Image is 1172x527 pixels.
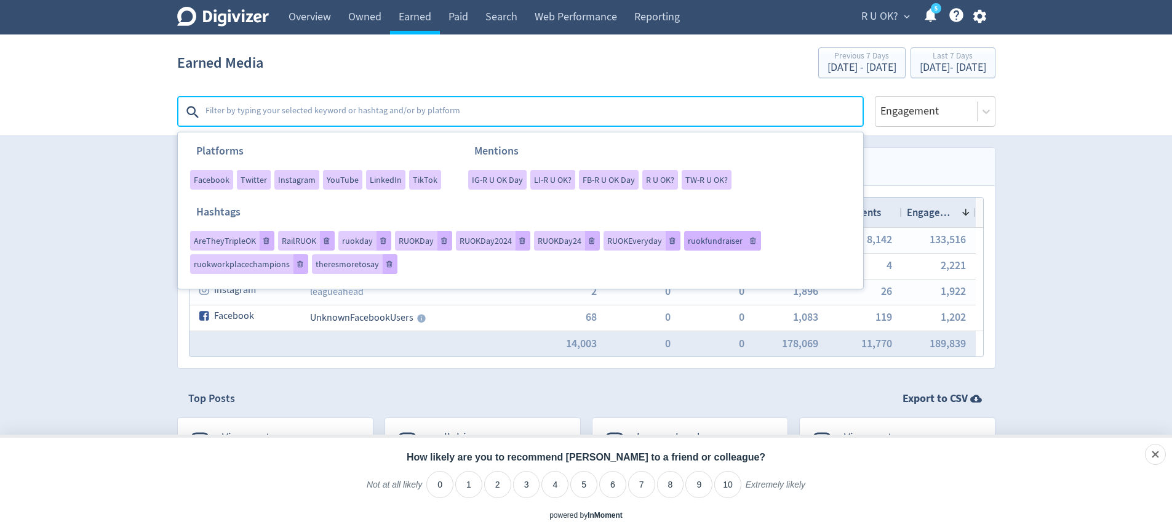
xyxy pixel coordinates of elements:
span: IG-R U OK Day [472,175,523,184]
button: 133,516 [930,234,966,245]
button: 8,142 [867,234,892,245]
span: LI-R U OK? [534,175,572,184]
a: InMoment [588,511,623,520]
svg: instagram [199,284,210,296]
li: 0 [426,471,453,498]
span: Instagram [278,175,316,184]
label: Not at all likely [367,479,422,500]
button: 119 [875,312,892,323]
span: leagueahead [637,431,711,445]
div: [DATE] - [DATE] [827,62,896,73]
span: RailRUOK [282,236,316,245]
span: expand_more [901,11,912,22]
button: 0 [739,338,744,349]
span: RUOKDay2024 [460,236,512,245]
h3: Hashtags [178,204,848,231]
div: [DATE] - [DATE] [920,62,986,73]
a: 5 [931,3,941,14]
button: Last 7 Days[DATE]- [DATE] [911,47,995,78]
span: YouTube [327,175,359,184]
button: Previous 7 Days[DATE] - [DATE] [818,47,906,78]
button: 2,221 [941,260,966,271]
button: R U OK? [857,7,913,26]
div: Last 7 Days [920,52,986,62]
span: wallabies [429,431,503,445]
span: RUOKEveryday [607,236,662,245]
span: LinkedIn [370,175,402,184]
span: View post [222,431,296,445]
li: 10 [714,471,741,498]
span: ruokfundraiser [688,236,743,245]
button: 0 [739,312,744,323]
li: 9 [685,471,712,498]
span: RUOKDay [399,236,434,245]
span: theresmoretosay [316,260,379,268]
button: 0 [739,286,744,297]
h3: Platforms [178,143,441,170]
span: Unknown Facebook Users [310,312,413,324]
li: 5 [570,471,597,498]
button: 4 [887,260,892,271]
h1: Earned Media [177,43,263,82]
li: 2 [484,471,511,498]
div: powered by inmoment [549,510,623,521]
button: 11,770 [861,338,892,349]
span: Engagement [907,206,956,219]
button: 1,896 [793,286,818,297]
button: 0 [665,286,671,297]
li: 4 [541,471,568,498]
button: 0 [665,338,671,349]
button: 1,083 [793,312,818,323]
span: ruokday [342,236,373,245]
text: 5 [934,4,937,13]
span: Facebook [194,175,229,184]
button: 14,003 [566,338,597,349]
span: 1,922 [941,286,966,297]
span: Instagram [214,278,256,302]
span: Facebook [214,304,254,328]
div: Previous 7 Days [827,52,896,62]
button: 189,839 [930,338,966,349]
strong: Export to CSV [903,391,968,406]
span: ruokworkplacechampions [194,260,290,268]
button: 1,202 [941,312,966,323]
button: 26 [881,286,892,297]
button: 178,069 [782,338,818,349]
li: 3 [513,471,540,498]
span: TW-R U OK? [685,175,728,184]
span: Twitter [241,175,267,184]
button: 68 [586,312,597,323]
button: 0 [665,312,671,323]
h3: Mentions [456,143,732,170]
li: 7 [628,471,655,498]
svg: facebook [199,310,210,321]
a: leagueahead [310,286,364,298]
span: View post [844,431,918,445]
span: FB-R U OK Day [583,175,635,184]
span: AreTheyTripleOK [194,236,256,245]
span: R U OK? [861,7,898,26]
h2: Top Posts [188,391,235,406]
button: 2 [591,286,597,297]
li: 1 [455,471,482,498]
li: 8 [657,471,684,498]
